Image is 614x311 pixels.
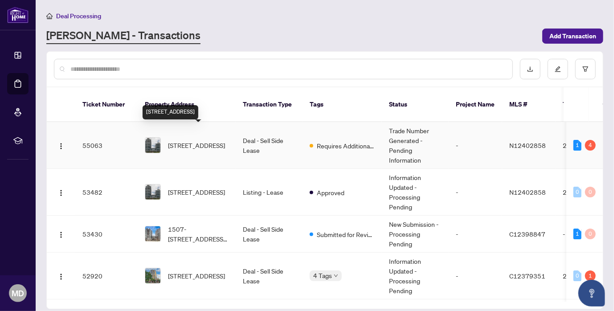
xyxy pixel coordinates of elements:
td: - [449,169,502,216]
div: [STREET_ADDRESS] [143,105,198,119]
img: thumbnail-img [145,184,160,200]
button: Add Transaction [542,29,603,44]
a: [PERSON_NAME] - Transactions [46,28,201,44]
td: Trade Number Generated - Pending Information [382,122,449,169]
span: filter [582,66,589,72]
img: thumbnail-img [145,226,160,241]
span: [STREET_ADDRESS] [168,271,225,281]
button: Logo [54,227,68,241]
div: 0 [585,229,596,239]
td: Information Updated - Processing Pending [382,169,449,216]
div: 1 [573,229,581,239]
img: Logo [57,231,65,238]
img: Logo [57,143,65,150]
td: Deal - Sell Side Lease [236,216,303,253]
th: Property Address [138,87,236,122]
span: 1507-[STREET_ADDRESS][PERSON_NAME] [168,224,229,244]
span: Add Transaction [549,29,596,43]
span: N12402858 [509,141,546,149]
span: [STREET_ADDRESS] [168,187,225,197]
span: Approved [317,188,344,197]
div: 4 [585,140,596,151]
td: - [449,253,502,299]
span: C12398847 [509,230,545,238]
span: C12379351 [509,272,545,280]
span: MD [12,287,24,299]
td: New Submission - Processing Pending [382,216,449,253]
span: download [527,66,533,72]
td: 53430 [75,216,138,253]
span: Requires Additional Docs [317,141,375,151]
th: Tags [303,87,382,122]
th: MLS # [502,87,556,122]
td: Deal - Sell Side Lease [236,253,303,299]
button: filter [575,59,596,79]
span: down [334,274,338,278]
td: 52920 [75,253,138,299]
td: Deal - Sell Side Lease [236,122,303,169]
td: 53482 [75,169,138,216]
th: Status [382,87,449,122]
span: home [46,13,53,19]
button: Open asap [578,280,605,307]
button: edit [548,59,568,79]
th: Transaction Type [236,87,303,122]
td: - [449,216,502,253]
img: thumbnail-img [145,268,160,283]
img: Logo [57,273,65,280]
span: [STREET_ADDRESS] [168,140,225,150]
button: Logo [54,138,68,152]
button: download [520,59,540,79]
span: N12402858 [509,188,546,196]
div: 0 [585,187,596,197]
div: 1 [573,140,581,151]
td: 55063 [75,122,138,169]
img: Logo [57,189,65,196]
button: Logo [54,269,68,283]
span: edit [555,66,561,72]
div: 1 [585,270,596,281]
button: Logo [54,185,68,199]
img: thumbnail-img [145,138,160,153]
th: Ticket Number [75,87,138,122]
img: logo [7,7,29,23]
span: Submitted for Review [317,229,375,239]
span: Deal Processing [56,12,101,20]
td: - [449,122,502,169]
div: 0 [573,187,581,197]
th: Project Name [449,87,502,122]
td: Listing - Lease [236,169,303,216]
td: Information Updated - Processing Pending [382,253,449,299]
span: 4 Tags [313,270,332,281]
div: 0 [573,270,581,281]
